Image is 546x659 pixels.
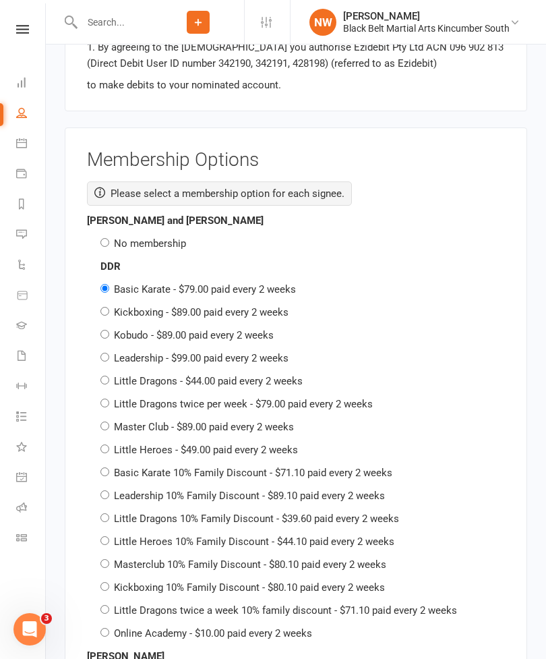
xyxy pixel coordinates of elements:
[100,536,109,545] input: Little Heroes 10% Family Discount - $44.10 paid every 2 weeks
[114,536,394,548] label: Little Heroes 10% Family Discount - $44.10 paid every 2 weeks
[309,9,336,36] div: NW
[114,398,373,410] label: Little Dragons twice per week - $79.00 paid every 2 weeks
[114,306,289,318] label: Kickboxing - $89.00 paid every 2 weeks
[100,238,109,247] input: No membership
[100,467,109,476] input: Basic Karate 10% Family Discount - $71.10 paid every 2 weeks
[16,433,47,463] a: What's New
[111,188,344,200] span: Please select a membership option for each signee.
[343,22,510,34] div: Black Belt Martial Arts Kincumber South
[16,99,47,130] a: People
[100,605,109,614] input: Little Dragons twice a week 10% family discount - $71.10 paid every 2 weeks
[87,77,505,93] p: to make debits to your nominated account.
[16,494,47,524] a: Roll call kiosk mode
[87,214,264,227] span: [PERSON_NAME] and [PERSON_NAME]
[87,150,505,171] h3: Membership Options
[100,330,109,339] input: Kobudo - $89.00 paid every 2 weeks
[100,513,109,522] input: Little Dragons 10% Family Discount - $39.60 paid every 2 weeks
[100,376,109,384] input: Little Dragons - $44.00 paid every 2 weeks
[16,130,47,160] a: Calendar
[100,399,109,407] input: Little Dragons twice per week - $79.00 paid every 2 weeks
[100,353,109,362] input: Leadership - $99.00 paid every 2 weeks
[114,352,289,364] label: Leadership - $99.00 paid every 2 weeks
[41,613,52,624] span: 3
[16,524,47,554] a: Class kiosk mode
[16,281,47,312] a: Product Sales
[16,69,47,99] a: Dashboard
[78,13,152,32] input: Search...
[114,421,294,433] label: Master Club - $89.00 paid every 2 weeks
[114,444,298,456] label: Little Heroes - $49.00 paid every 2 weeks
[114,490,385,502] label: Leadership 10% Family Discount - $89.10 paid every 2 weeks
[13,613,46,646] iframe: Intercom live chat
[16,190,47,221] a: Reports
[114,581,385,594] label: Kickboxing 10% Family Discount - $80.10 paid every 2 weeks
[114,513,399,525] label: Little Dragons 10% Family Discount - $39.60 paid every 2 weeks
[100,307,109,316] input: Kickboxing - $89.00 paid every 2 weeks
[100,628,109,637] input: Online Academy - $10.00 paid every 2 weeks
[100,559,109,568] input: Masterclub 10% Family Discount - $80.10 paid every 2 weeks
[16,463,47,494] a: General attendance kiosk mode
[343,10,510,22] div: [PERSON_NAME]
[114,329,274,341] label: Kobudo - $89.00 paid every 2 weeks
[114,237,186,250] label: No membership
[114,558,386,571] label: Masterclub 10% Family Discount - $80.10 paid every 2 weeks
[114,604,457,617] label: Little Dragons twice a week 10% family discount - $71.10 paid every 2 weeks
[100,445,109,453] input: Little Heroes - $49.00 paid every 2 weeks
[100,260,121,273] strong: DDR
[100,490,109,499] input: Leadership 10% Family Discount - $89.10 paid every 2 weeks
[100,422,109,430] input: Master Club - $89.00 paid every 2 weeks
[100,582,109,591] input: Kickboxing 10% Family Discount - $80.10 paid every 2 weeks
[114,467,392,479] label: Basic Karate 10% Family Discount - $71.10 paid every 2 weeks
[114,627,312,639] label: Online Academy - $10.00 paid every 2 weeks
[114,283,296,295] label: Basic Karate - $79.00 paid every 2 weeks
[87,39,505,71] p: 1. By agreeing to the [DEMOGRAPHIC_DATA] you authorise Ezidebit Pty Ltd ACN 096 902 813 (Direct D...
[114,375,303,387] label: Little Dragons - $44.00 paid every 2 weeks
[100,284,109,293] input: Basic Karate - $79.00 paid every 2 weeks
[16,160,47,190] a: Payments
